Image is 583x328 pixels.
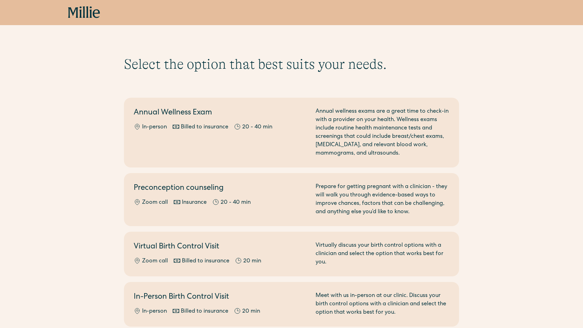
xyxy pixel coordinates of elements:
div: Billed to insurance [182,257,229,266]
h2: Virtual Birth Control Visit [134,241,307,253]
div: Zoom call [142,199,168,207]
div: Insurance [182,199,207,207]
h2: Annual Wellness Exam [134,107,307,119]
div: Meet with us in-person at our clinic. Discuss your birth control options with a clinician and sel... [316,292,449,317]
div: Billed to insurance [181,307,228,316]
div: Prepare for getting pregnant with a clinician - they will walk you through evidence-based ways to... [316,183,449,216]
div: Billed to insurance [181,123,228,132]
a: In-Person Birth Control VisitIn-personBilled to insurance20 minMeet with us in-person at our clin... [124,282,459,327]
a: Virtual Birth Control VisitZoom callBilled to insurance20 minVirtually discuss your birth control... [124,232,459,276]
h2: In-Person Birth Control Visit [134,292,307,303]
div: Zoom call [142,257,168,266]
div: 20 - 40 min [221,199,251,207]
a: Annual Wellness ExamIn-personBilled to insurance20 - 40 minAnnual wellness exams are a great time... [124,98,459,167]
a: Preconception counselingZoom callInsurance20 - 40 minPrepare for getting pregnant with a clinicia... [124,173,459,226]
div: In-person [142,123,167,132]
div: Virtually discuss your birth control options with a clinician and select the option that works be... [316,241,449,267]
div: Annual wellness exams are a great time to check-in with a provider on your health. Wellness exams... [316,107,449,158]
h2: Preconception counseling [134,183,307,194]
div: 20 min [242,307,260,316]
h1: Select the option that best suits your needs. [124,56,459,73]
div: 20 min [243,257,261,266]
div: 20 - 40 min [242,123,272,132]
div: In-person [142,307,167,316]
